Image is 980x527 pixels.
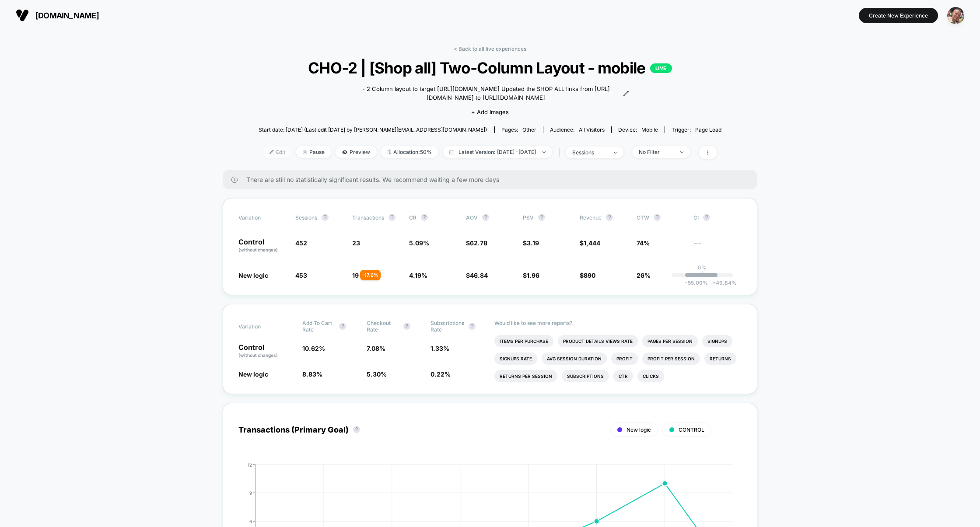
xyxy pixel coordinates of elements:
[695,126,721,133] span: Page Load
[611,126,665,133] span: Device:
[360,270,381,280] div: - 17.6 %
[611,352,638,365] li: Profit
[693,241,742,253] span: ---
[642,335,698,347] li: Pages Per Session
[469,323,476,330] button: ?
[238,320,287,333] span: Variation
[494,335,553,347] li: Items Per Purchase
[527,239,539,247] span: 3.19
[606,214,613,221] button: ?
[527,272,539,279] span: 1.96
[494,352,537,365] li: Signups Rate
[388,214,395,221] button: ?
[470,272,488,279] span: 46.84
[381,146,438,158] span: Allocation: 50%
[249,519,252,524] tspan: 6
[947,7,964,24] img: ppic
[614,152,617,154] img: end
[246,176,740,183] span: There are still no statistically significant results. We recommend waiting a few more days
[641,126,658,133] span: mobile
[13,8,101,22] button: [DOMAIN_NAME]
[322,214,329,221] button: ?
[494,320,742,326] p: Would like to see more reports?
[336,146,377,158] span: Preview
[295,214,317,221] span: Sessions
[409,214,416,221] span: CR
[352,214,384,221] span: Transactions
[501,126,536,133] div: Pages:
[259,126,487,133] span: Start date: [DATE] (Last edit [DATE] by [PERSON_NAME][EMAIL_ADDRESS][DOMAIN_NAME])
[698,264,707,271] p: 0%
[449,150,454,154] img: calendar
[470,239,487,247] span: 62.78
[637,239,650,247] span: 74%
[613,370,633,382] li: Ctr
[367,370,387,378] span: 5.30 %
[471,108,509,115] span: + Add Images
[584,239,600,247] span: 1,444
[248,462,252,468] tspan: 12
[626,426,651,433] span: New logic
[650,63,672,73] p: LIVE
[679,426,704,433] span: CONTROL
[523,272,539,279] span: $
[238,214,287,221] span: Variation
[522,126,536,133] span: other
[269,150,274,154] img: edit
[238,344,294,359] p: Control
[550,126,605,133] div: Audience:
[430,345,449,352] span: 1.33 %
[580,214,602,221] span: Revenue
[263,146,292,158] span: Edit
[702,335,732,347] li: Signups
[302,370,322,378] span: 8.83 %
[295,239,307,247] span: 452
[339,323,346,330] button: ?
[542,151,546,153] img: end
[238,238,287,253] p: Control
[238,352,278,358] span: (without changes)
[672,126,721,133] div: Trigger:
[403,323,410,330] button: ?
[572,149,607,156] div: sessions
[580,239,600,247] span: $
[523,239,539,247] span: $
[282,59,699,77] span: CHO-2 | [Shop all] Two-Column Layout - mobile
[409,272,427,279] span: 4.19 %
[494,370,557,382] li: Returns Per Session
[295,272,307,279] span: 453
[16,9,29,22] img: Visually logo
[238,272,268,279] span: New logic
[353,426,360,433] button: ?
[367,345,385,352] span: 7.08 %
[712,279,716,286] span: +
[249,490,252,496] tspan: 9
[680,151,683,153] img: end
[859,8,938,23] button: Create New Experience
[708,279,737,286] span: 49.84 %
[523,214,534,221] span: PSV
[352,272,359,279] span: 19
[642,352,700,365] li: Profit Per Session
[351,85,620,102] span: - 2 Column layout to target [URL][DOMAIN_NAME] Updated the SHOP ALL links from [URL][DOMAIN_NAME]...
[584,272,595,279] span: 890
[388,150,391,154] img: rebalance
[430,320,464,333] span: Subscriptions Rate
[421,214,428,221] button: ?
[579,126,605,133] span: All Visitors
[466,239,487,247] span: $
[639,149,674,155] div: No Filter
[556,146,566,159] span: |
[701,271,703,277] p: |
[703,214,710,221] button: ?
[367,320,399,333] span: Checkout Rate
[558,335,638,347] li: Product Details Views Rate
[637,370,664,382] li: Clicks
[685,279,708,286] span: -55.09 %
[945,7,967,24] button: ppic
[482,214,489,221] button: ?
[302,345,325,352] span: 10.62 %
[637,272,651,279] span: 26%
[562,370,609,382] li: Subscriptions
[430,370,451,378] span: 0.22 %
